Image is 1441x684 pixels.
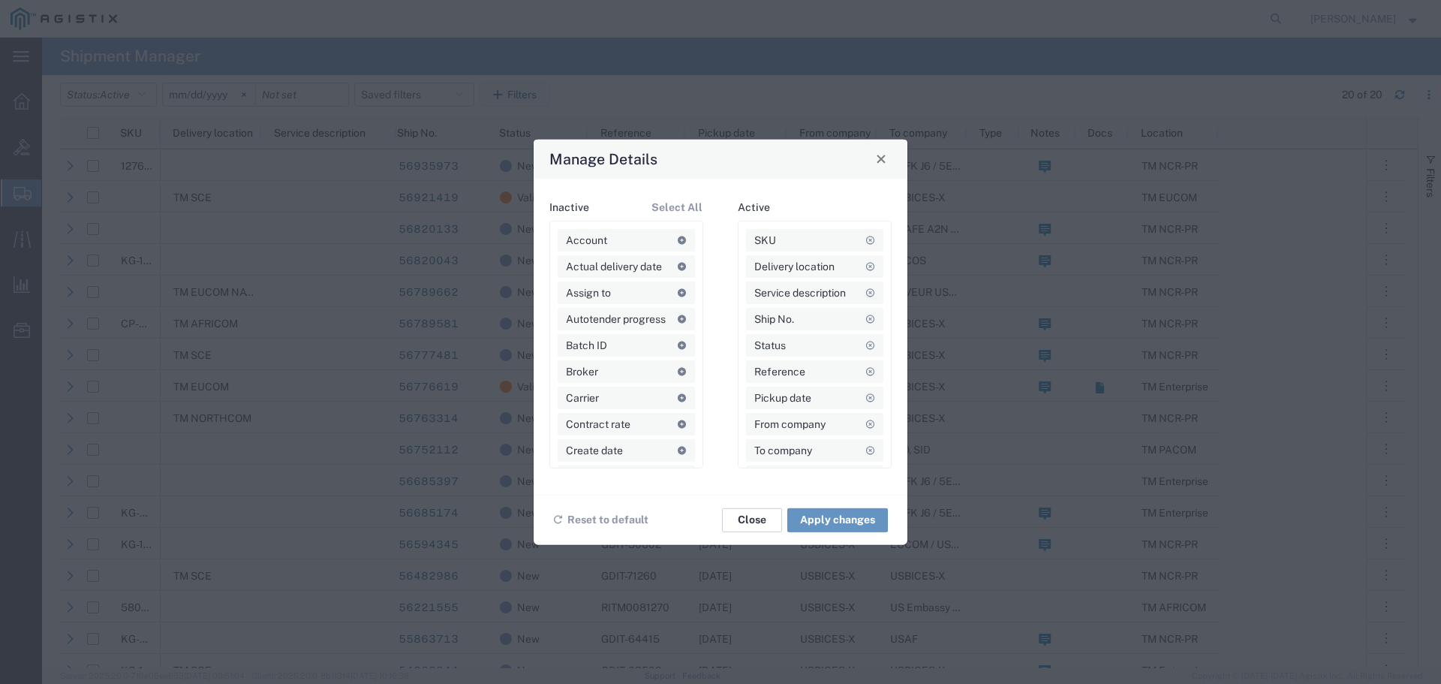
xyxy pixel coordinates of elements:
[754,412,826,435] span: From company
[754,360,805,382] span: Reference
[566,360,598,382] span: Broker
[722,508,782,532] button: Close
[566,281,611,303] span: Assign to
[787,508,888,532] button: Apply changes
[754,386,811,408] span: Pickup date
[754,281,846,303] span: Service description
[566,412,630,435] span: Contract rate
[651,193,703,221] button: Select All
[566,228,607,251] span: Account
[754,255,835,277] span: Delivery location
[566,333,607,356] span: Batch ID
[754,465,777,487] span: Type
[553,506,649,534] button: Reset to default
[566,465,618,487] span: Created by
[566,307,666,330] span: Autotender progress
[566,255,662,277] span: Actual delivery date
[549,148,657,170] h4: Manage Details
[754,438,812,461] span: To company
[566,438,623,461] span: Create date
[754,228,776,251] span: SKU
[738,200,770,213] h4: Active
[566,386,599,408] span: Carrier
[754,307,794,330] span: Ship No.
[549,200,589,213] h4: Inactive
[871,148,892,169] button: Close
[754,333,786,356] span: Status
